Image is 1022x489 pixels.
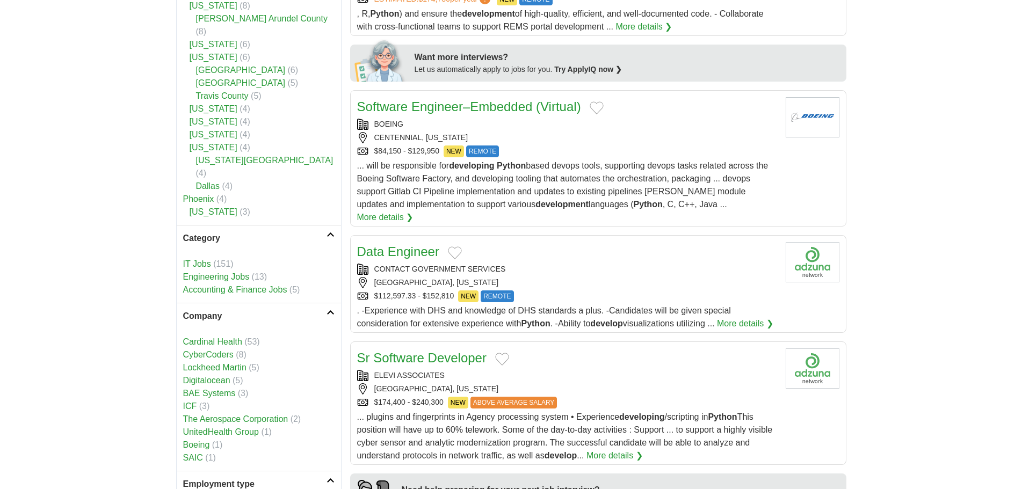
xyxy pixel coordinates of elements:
[786,348,839,389] img: Company logo
[183,350,234,359] a: CyberCoders
[470,397,557,408] span: ABOVE AVERAGE SALARY
[357,99,581,114] a: Software Engineer–Embedded (Virtual)
[222,181,233,191] span: (4)
[708,412,737,421] strong: Python
[183,453,203,462] a: SAIC
[481,290,513,302] span: REMOTE
[357,412,773,460] span: ... plugins and fingerprints in Agency processing system • Experience /scripting in This position...
[288,65,299,75] span: (6)
[196,14,328,23] a: [PERSON_NAME] Arundel County
[357,161,769,209] span: ... will be responsible for based devops tools, supporting devops tasks related across the Boeing...
[590,101,604,114] button: Add to favorite jobs
[240,53,250,62] span: (6)
[357,306,731,328] span: . -Experience with DHS and knowledge of DHS standards a plus. -Candidates will be given special c...
[196,27,207,36] span: (8)
[183,363,247,372] a: Lockheed Martin
[261,427,272,436] span: (1)
[196,91,249,100] a: Travis County
[291,414,301,424] span: (2)
[190,104,237,113] a: [US_STATE]
[251,91,262,100] span: (5)
[190,1,237,10] a: [US_STATE]
[216,194,227,203] span: (4)
[183,272,250,281] a: Engineering Jobs
[448,397,468,408] span: NEW
[190,207,237,216] a: [US_STATE]
[196,78,286,87] a: [GEOGRAPHIC_DATA]
[289,285,300,294] span: (5)
[357,351,487,365] a: Sr Software Developer
[357,211,414,224] a: More details ❯
[462,9,515,18] strong: development
[415,51,840,64] div: Want more interviews?
[357,145,777,157] div: $84,150 - $129,950
[786,242,839,282] img: Company logo
[183,402,197,411] a: ICF
[196,65,286,75] a: [GEOGRAPHIC_DATA]
[177,303,341,329] a: Company
[240,104,250,113] span: (4)
[466,145,499,157] span: REMOTE
[370,9,399,18] strong: Python
[449,161,494,170] strong: developing
[458,290,479,302] span: NEW
[374,120,403,128] a: BOEING
[199,402,210,411] span: (3)
[190,143,237,152] a: [US_STATE]
[212,440,223,449] span: (1)
[196,169,207,178] span: (4)
[545,451,577,460] strong: develop
[236,350,247,359] span: (8)
[183,440,210,449] a: Boeing
[183,389,236,398] a: BAE Systems
[238,389,249,398] span: (3)
[357,132,777,143] div: CENTENNIAL, [US_STATE]
[448,246,462,259] button: Add to favorite jobs
[357,244,439,259] a: Data Engineer
[357,383,777,395] div: [GEOGRAPHIC_DATA], [US_STATE]
[183,194,214,203] a: Phoenix
[717,317,773,330] a: More details ❯
[786,97,839,137] img: Boeing logo
[183,414,288,424] a: The Aerospace Corporation
[213,259,233,268] span: (151)
[619,412,664,421] strong: developing
[357,290,777,302] div: $112,597.33 - $152,810
[183,259,211,268] a: IT Jobs
[233,376,243,385] span: (5)
[190,117,237,126] a: [US_STATE]
[357,397,777,408] div: $174,400 - $240,300
[244,337,259,346] span: (53)
[196,181,220,191] a: Dallas
[535,200,589,209] strong: development
[183,376,230,385] a: Digitalocean
[444,145,464,157] span: NEW
[177,225,341,251] a: Category
[183,232,327,245] h2: Category
[415,64,840,75] div: Let us automatically apply to jobs for you.
[252,272,267,281] span: (13)
[183,427,259,436] a: UnitedHealth Group
[554,65,622,74] a: Try ApplyIQ now ❯
[240,117,250,126] span: (4)
[249,363,259,372] span: (5)
[495,353,509,366] button: Add to favorite jobs
[190,130,237,139] a: [US_STATE]
[357,277,777,288] div: [GEOGRAPHIC_DATA], [US_STATE]
[354,39,407,82] img: apply-iq-scientist.png
[497,161,526,170] strong: Python
[521,319,550,328] strong: Python
[357,9,764,31] span: , R, ) and ensure the of high-quality, efficient, and well-documented code. - Collaborate with cr...
[183,285,287,294] a: Accounting & Finance Jobs
[586,449,643,462] a: More details ❯
[205,453,216,462] span: (1)
[190,53,237,62] a: [US_STATE]
[616,20,672,33] a: More details ❯
[357,264,777,275] div: CONTACT GOVERNMENT SERVICES
[240,143,250,152] span: (4)
[240,1,250,10] span: (8)
[183,310,327,323] h2: Company
[590,319,622,328] strong: develop
[240,40,250,49] span: (6)
[240,130,250,139] span: (4)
